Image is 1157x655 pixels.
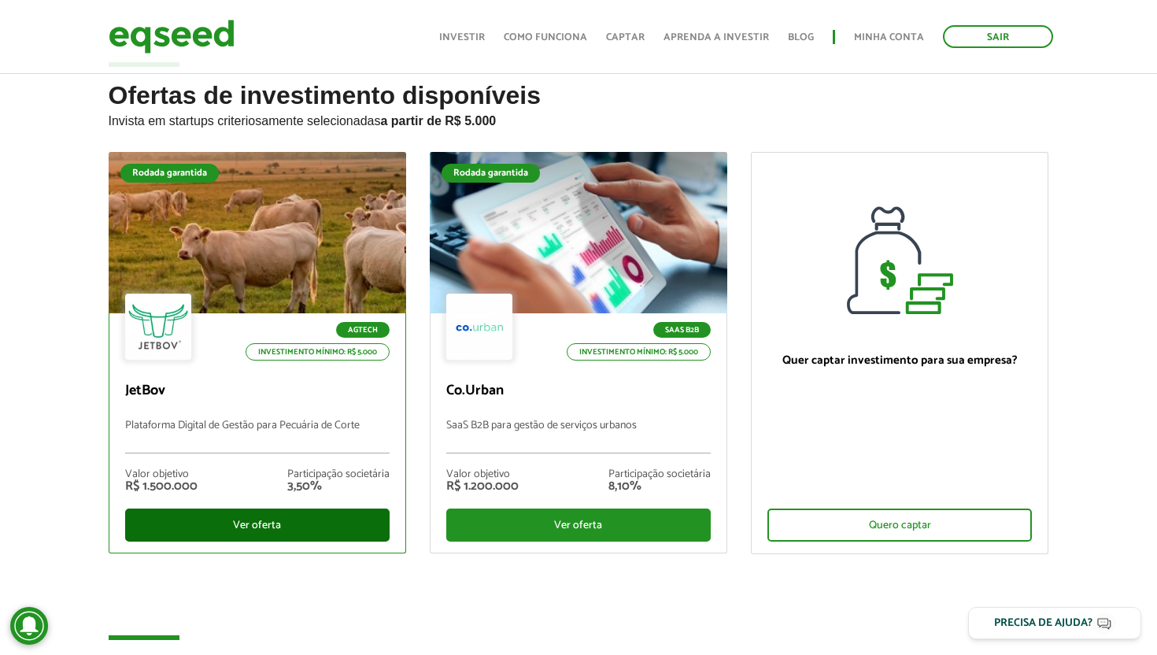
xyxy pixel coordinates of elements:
[439,32,485,43] a: Investir
[380,114,496,128] strong: a partir de R$ 5.000
[287,469,390,480] div: Participação societária
[606,32,645,43] a: Captar
[664,32,769,43] a: Aprenda a investir
[788,32,814,43] a: Blog
[608,480,711,493] div: 8,10%
[125,420,390,453] p: Plataforma Digital de Gestão para Pecuária de Corte
[446,509,711,542] div: Ver oferta
[751,152,1048,554] a: Quer captar investimento para sua empresa? Quero captar
[767,509,1032,542] div: Quero captar
[653,322,711,338] p: SaaS B2B
[446,420,711,453] p: SaaS B2B para gestão de serviços urbanos
[109,82,1049,152] h2: Ofertas de investimento disponíveis
[567,343,711,361] p: Investimento mínimo: R$ 5.000
[287,480,390,493] div: 3,50%
[854,32,924,43] a: Minha conta
[125,480,198,493] div: R$ 1.500.000
[446,480,519,493] div: R$ 1.200.000
[446,383,711,400] p: Co.Urban
[336,322,390,338] p: Agtech
[442,164,540,183] div: Rodada garantida
[120,164,219,183] div: Rodada garantida
[767,353,1032,368] p: Quer captar investimento para sua empresa?
[125,509,390,542] div: Ver oferta
[125,383,390,400] p: JetBov
[608,469,711,480] div: Participação societária
[504,32,587,43] a: Como funciona
[446,469,519,480] div: Valor objetivo
[246,343,390,361] p: Investimento mínimo: R$ 5.000
[943,25,1053,48] a: Sair
[125,469,198,480] div: Valor objetivo
[430,152,727,553] a: Rodada garantida SaaS B2B Investimento mínimo: R$ 5.000 Co.Urban SaaS B2B para gestão de serviços...
[109,16,235,57] img: EqSeed
[109,152,406,553] a: Rodada garantida Agtech Investimento mínimo: R$ 5.000 JetBov Plataforma Digital de Gestão para Pe...
[109,109,1049,128] p: Invista em startups criteriosamente selecionadas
